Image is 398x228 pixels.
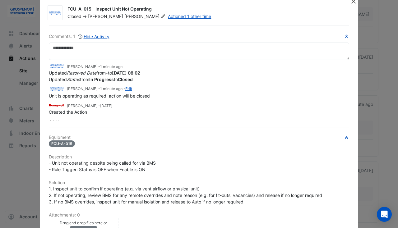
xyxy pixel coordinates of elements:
[100,86,123,91] span: 2025-08-11 08:02:35
[60,221,107,225] small: Drag and drop files here or
[83,14,87,19] span: ->
[124,13,167,20] span: [PERSON_NAME]
[67,86,132,92] small: [PERSON_NAME] - -
[49,140,75,147] span: FCU-A-015
[100,64,123,69] span: 2025-08-11 08:02:36
[100,103,112,108] span: 2025-07-30 07:39:38
[125,86,132,91] a: Edit
[49,160,156,172] span: - Unit not operating despite being called for via BMS - Rule Trigger: Status is OFF when Enable i...
[67,64,123,70] small: [PERSON_NAME] -
[67,14,81,19] span: Closed
[49,154,349,160] h6: Description
[49,109,87,115] span: Created the Action
[112,70,140,75] strong: 2025-08-11 08:02:36
[49,186,322,204] span: 1. Inspect unit to confirm if operating (e.g. via vent airflow or physical unit) 2. If not operat...
[49,135,349,140] h6: Equipment
[49,85,64,92] img: Grosvenor Engineering
[67,70,96,75] em: Resolved Date
[49,70,140,75] span: Updated from to
[168,14,211,19] a: Actioned 1 other time
[49,180,349,185] h6: Solution
[377,207,392,222] div: Open Intercom Messenger
[78,33,110,40] button: Hide Activity
[67,77,80,82] em: Status
[49,212,349,218] h6: Attachments: 0
[49,77,133,82] span: Updated from to
[106,70,108,75] strong: -
[49,33,110,40] div: Comments: 1
[88,14,123,19] span: [PERSON_NAME]
[67,103,112,109] small: [PERSON_NAME] -
[89,77,114,82] strong: In Progress
[67,6,343,13] div: FCU-A-015 - Inspect Unit Not Operating
[118,77,133,82] strong: Closed
[49,63,64,70] img: Grosvenor Engineering
[48,10,62,16] img: Grosvenor Engineering
[49,93,150,98] span: Unit is operating as required. action will be closed
[49,102,64,109] img: Honeywell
